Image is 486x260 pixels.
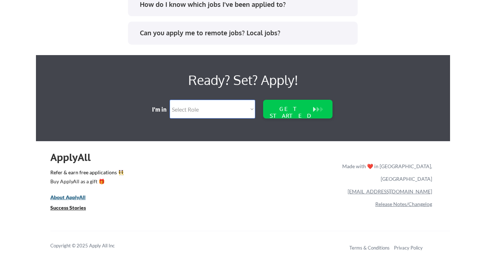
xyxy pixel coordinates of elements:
[50,179,122,184] div: Buy ApplyAll as a gift 🎁
[50,170,192,178] a: Refer & earn free applications 👯‍♀️
[50,178,122,187] a: Buy ApplyAll as a gift 🎁
[50,194,86,200] u: About ApplyAll
[50,242,133,250] div: Copyright © 2025 Apply All Inc
[268,106,314,119] div: GET STARTED
[339,160,432,185] div: Made with ❤️ in [GEOGRAPHIC_DATA], [GEOGRAPHIC_DATA]
[50,205,86,211] u: Success Stories
[137,70,349,90] div: Ready? Set? Apply!
[50,151,99,163] div: ApplyAll
[140,28,351,37] div: Can you apply me to remote jobs? Local jobs?
[349,245,390,251] a: Terms & Conditions
[375,201,432,207] a: Release Notes/Changelog
[50,204,96,213] a: Success Stories
[348,188,432,194] a: [EMAIL_ADDRESS][DOMAIN_NAME]
[394,245,423,251] a: Privacy Policy
[152,106,171,113] div: I'm in
[50,193,96,202] a: About ApplyAll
